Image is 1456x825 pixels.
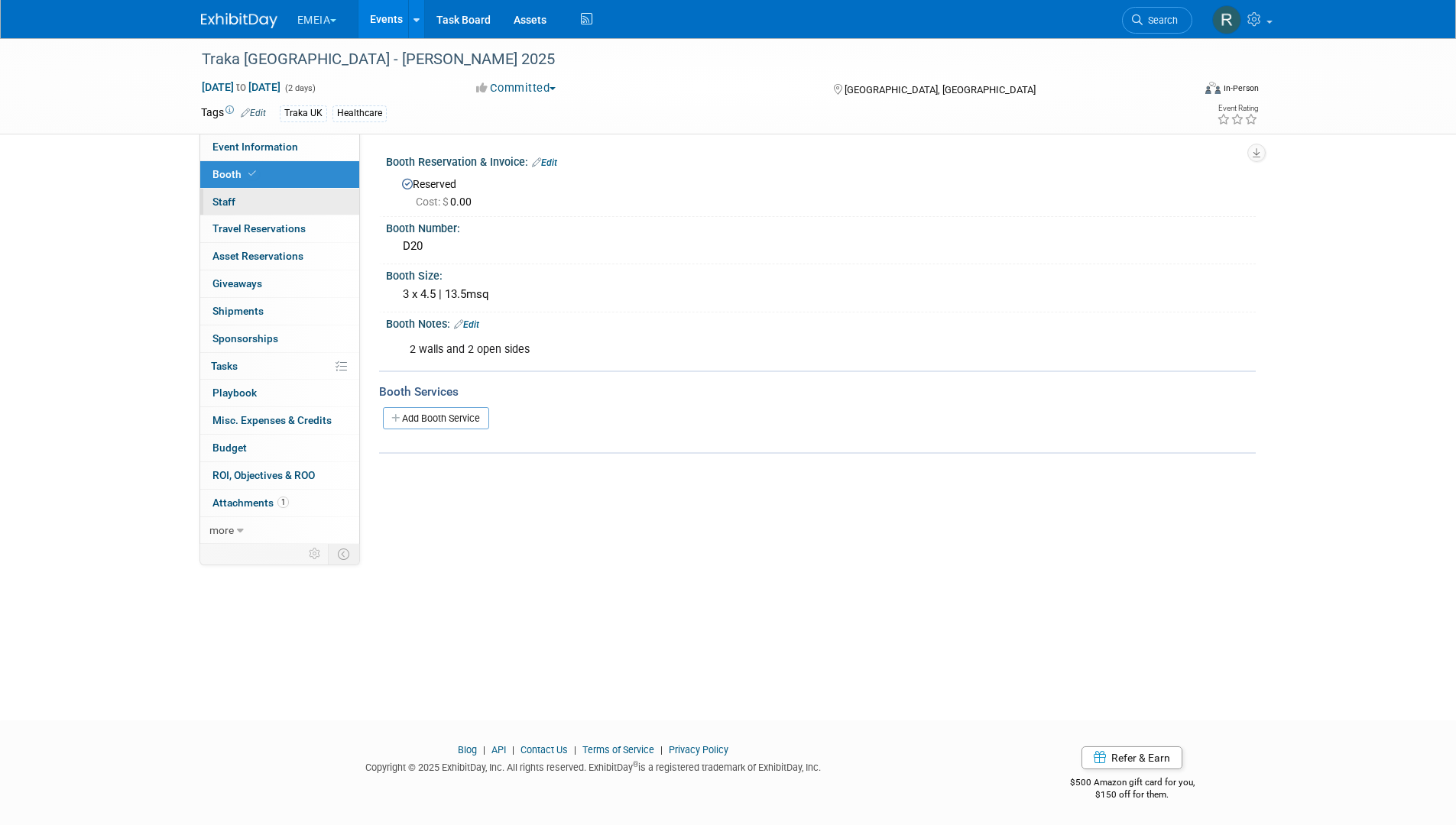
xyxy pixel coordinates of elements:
[582,744,654,755] a: Terms of Service
[845,84,1036,95] span: [GEOGRAPHIC_DATA], [GEOGRAPHIC_DATA]
[200,435,359,461] a: Budget
[302,544,329,564] td: Personalize Event Tab Strip
[532,157,557,168] a: Edit
[201,13,277,28] img: ExhibitDay
[280,105,327,121] div: Traka UK
[416,196,478,208] span: 0.00
[241,108,266,118] a: Edit
[1081,746,1182,769] a: Refer & Earn
[212,222,306,235] span: Travel Reservations
[200,462,359,489] a: ROI, Objectives & ROO
[399,335,1088,365] div: 2 walls and 2 open sides
[200,298,359,325] a: Shipments
[209,524,234,536] span: more
[212,442,247,454] span: Budget
[212,277,262,290] span: Giveaways
[200,517,359,544] a: more
[200,490,359,516] a: Attachments1
[284,83,316,93] span: (2 days)
[1102,79,1260,102] div: Event Format
[234,81,248,93] span: to
[458,744,477,755] a: Blog
[200,325,359,352] a: Sponsorships
[1143,15,1178,26] span: Search
[416,196,450,208] span: Cost: $
[212,141,298,153] span: Event Information
[383,407,489,429] a: Add Booth Service
[570,744,580,755] span: |
[196,46,1169,73] div: Traka [GEOGRAPHIC_DATA] - [PERSON_NAME] 2025
[200,215,359,242] a: Travel Reservations
[277,497,289,508] span: 1
[200,380,359,406] a: Playbook
[212,168,259,180] span: Booth
[200,353,359,380] a: Tasks
[248,170,256,178] i: Booth reservation complete
[397,173,1244,209] div: Reserved
[332,105,387,121] div: Healthcare
[1122,7,1192,34] a: Search
[201,80,281,94] span: [DATE] [DATE]
[211,360,238,372] span: Tasks
[1205,82,1221,94] img: Format-Inperson.png
[200,407,359,434] a: Misc. Expenses & Credits
[1009,766,1256,801] div: $500 Amazon gift card for you,
[479,744,489,755] span: |
[212,196,235,208] span: Staff
[201,757,987,775] div: Copyright © 2025 ExhibitDay, Inc. All rights reserved. ExhibitDay is a registered trademark of Ex...
[379,383,1256,400] div: Booth Services
[212,250,303,262] span: Asset Reservations
[212,387,257,399] span: Playbook
[397,283,1244,306] div: 3 x 4.5 | 13.5msq
[508,744,518,755] span: |
[212,332,278,345] span: Sponsorships
[1009,788,1256,801] div: $150 off for them.
[669,744,728,755] a: Privacy Policy
[212,305,264,317] span: Shipments
[397,235,1244,258] div: D20
[520,744,568,755] a: Contact Us
[200,243,359,270] a: Asset Reservations
[1223,82,1259,94] div: In-Person
[200,134,359,160] a: Event Information
[200,189,359,215] a: Staff
[491,744,506,755] a: API
[1212,5,1241,34] img: Rafaela Rupere
[212,469,315,481] span: ROI, Objectives & ROO
[212,414,332,426] span: Misc. Expenses & Credits
[386,150,1256,170] div: Booth Reservation & Invoice:
[1217,105,1258,112] div: Event Rating
[201,105,266,122] td: Tags
[200,161,359,188] a: Booth
[386,217,1256,236] div: Booth Number:
[200,270,359,297] a: Giveaways
[386,264,1256,283] div: Booth Size:
[212,497,289,509] span: Attachments
[471,80,562,96] button: Committed
[328,544,359,564] td: Toggle Event Tabs
[386,312,1256,332] div: Booth Notes:
[454,319,479,330] a: Edit
[657,744,666,755] span: |
[633,760,638,768] sup: ®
